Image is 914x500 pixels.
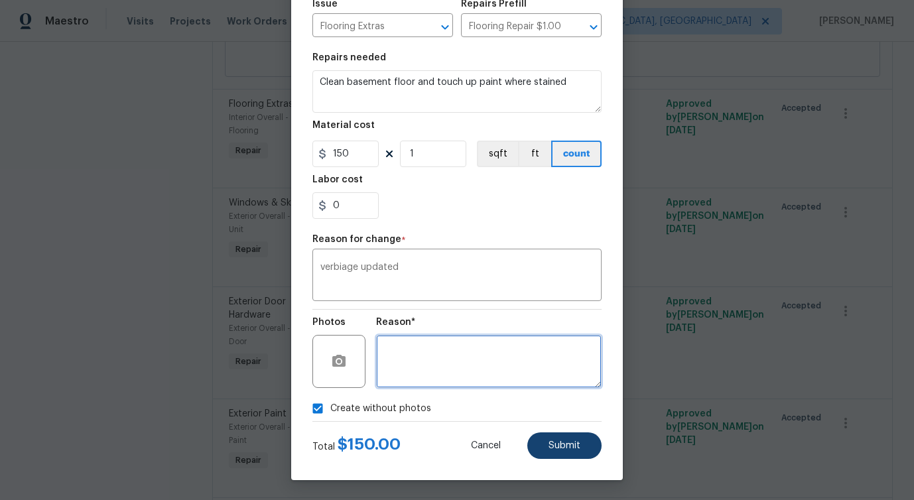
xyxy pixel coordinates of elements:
[312,70,602,113] textarea: Clean basement floor and touch up paint where stained
[312,121,375,130] h5: Material cost
[338,436,401,452] span: $ 150.00
[436,18,454,36] button: Open
[549,441,580,451] span: Submit
[312,175,363,184] h5: Labor cost
[450,432,522,459] button: Cancel
[518,141,551,167] button: ft
[312,235,401,244] h5: Reason for change
[551,141,602,167] button: count
[330,402,431,416] span: Create without photos
[584,18,603,36] button: Open
[312,438,401,454] div: Total
[312,318,346,327] h5: Photos
[477,141,518,167] button: sqft
[320,263,594,290] textarea: verbiage updated
[376,318,415,327] h5: Reason*
[312,53,386,62] h5: Repairs needed
[527,432,602,459] button: Submit
[471,441,501,451] span: Cancel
